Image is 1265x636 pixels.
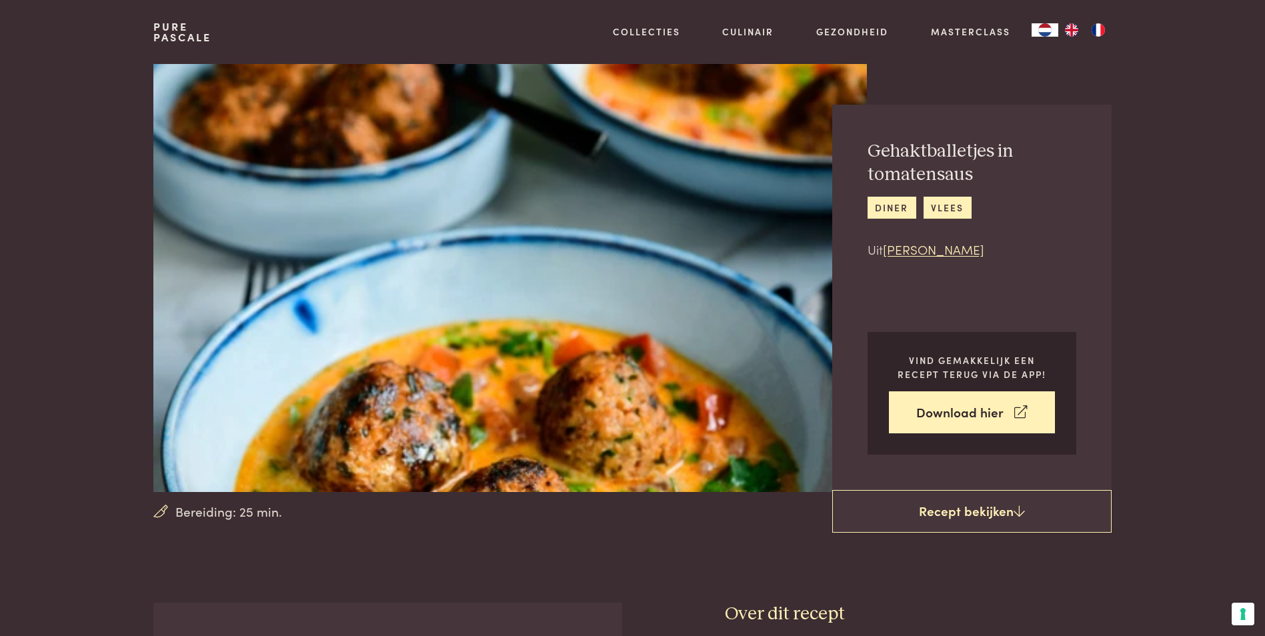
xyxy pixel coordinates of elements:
[153,64,866,492] img: Gehaktballetjes in tomatensaus
[868,197,916,219] a: diner
[1032,23,1112,37] aside: Language selected: Nederlands
[722,25,774,39] a: Culinair
[1085,23,1112,37] a: FR
[931,25,1010,39] a: Masterclass
[1232,603,1254,625] button: Uw voorkeuren voor toestemming voor trackingtechnologieën
[816,25,888,39] a: Gezondheid
[832,490,1112,533] a: Recept bekijken
[153,21,211,43] a: PurePascale
[1032,23,1058,37] a: NL
[725,603,1112,626] h3: Over dit recept
[1058,23,1112,37] ul: Language list
[868,240,1076,259] p: Uit
[175,502,282,521] span: Bereiding: 25 min.
[1058,23,1085,37] a: EN
[868,140,1076,186] h2: Gehaktballetjes in tomatensaus
[883,240,984,258] a: [PERSON_NAME]
[889,391,1055,433] a: Download hier
[924,197,972,219] a: vlees
[613,25,680,39] a: Collecties
[889,353,1055,381] p: Vind gemakkelijk een recept terug via de app!
[1032,23,1058,37] div: Language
